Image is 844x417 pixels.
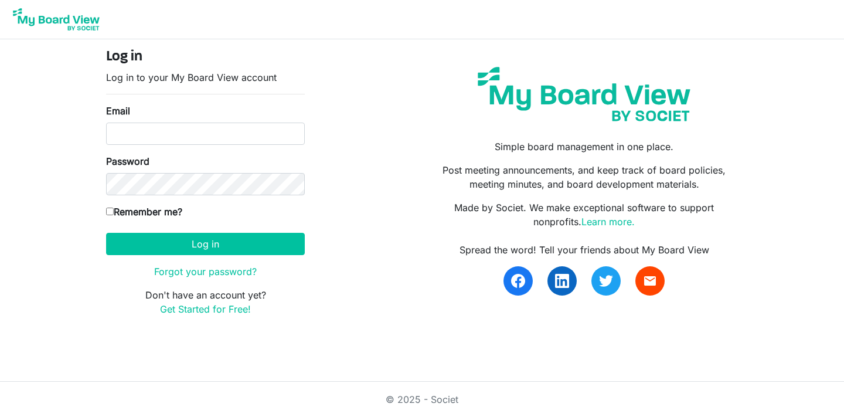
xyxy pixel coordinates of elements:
[431,140,738,154] p: Simple board management in one place.
[106,205,182,219] label: Remember me?
[431,163,738,191] p: Post meeting announcements, and keep track of board policies, meeting minutes, and board developm...
[106,104,130,118] label: Email
[431,201,738,229] p: Made by Societ. We make exceptional software to support nonprofits.
[106,233,305,255] button: Log in
[106,288,305,316] p: Don't have an account yet?
[511,274,525,288] img: facebook.svg
[106,70,305,84] p: Log in to your My Board View account
[599,274,613,288] img: twitter.svg
[469,58,699,130] img: my-board-view-societ.svg
[106,154,149,168] label: Password
[9,5,103,34] img: My Board View Logo
[106,208,114,215] input: Remember me?
[431,243,738,257] div: Spread the word! Tell your friends about My Board View
[555,274,569,288] img: linkedin.svg
[106,49,305,66] h4: Log in
[154,266,257,277] a: Forgot your password?
[643,274,657,288] span: email
[160,303,251,315] a: Get Started for Free!
[581,216,635,228] a: Learn more.
[386,394,458,405] a: © 2025 - Societ
[635,266,665,296] a: email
